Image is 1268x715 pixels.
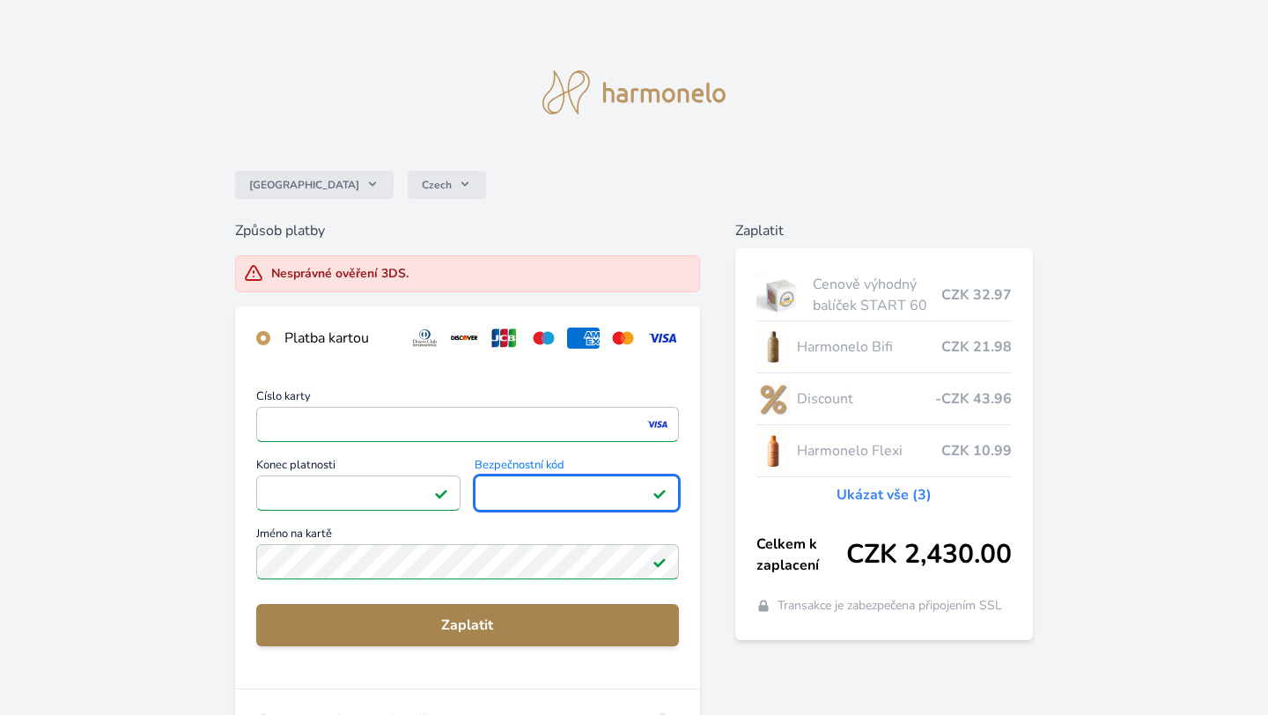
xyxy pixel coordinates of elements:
[646,328,679,349] img: visa.svg
[941,336,1012,357] span: CZK 21.98
[249,178,359,192] span: [GEOGRAPHIC_DATA]
[256,391,679,407] span: Číslo karty
[264,481,453,505] iframe: Iframe pro datum vypršení platnosti
[756,534,847,576] span: Celkem k zaplacení
[256,460,461,475] span: Konec platnosti
[756,377,790,421] img: discount-lo.png
[813,274,941,316] span: Cenově výhodný balíček START 60
[778,597,1002,615] span: Transakce je zabezpečena připojením SSL
[270,615,665,636] span: Zaplatit
[607,328,639,349] img: mc.svg
[235,220,700,241] h6: Způsob platby
[488,328,520,349] img: jcb.svg
[527,328,560,349] img: maestro.svg
[448,328,481,349] img: discover.svg
[256,528,679,544] span: Jméno na kartě
[756,273,807,317] img: start.jpg
[434,486,448,500] img: Platné pole
[409,328,441,349] img: diners.svg
[797,440,942,461] span: Harmonelo Flexi
[235,171,394,199] button: [GEOGRAPHIC_DATA]
[756,325,790,369] img: CLEAN_BIFI_se_stinem_x-lo.jpg
[756,429,790,473] img: CLEAN_FLEXI_se_stinem_x-hi_(1)-lo.jpg
[846,539,1012,571] span: CZK 2,430.00
[542,70,726,114] img: logo.svg
[256,604,679,646] button: Zaplatit
[256,544,679,579] input: Jméno na kartěPlatné pole
[735,220,1034,241] h6: Zaplatit
[837,484,932,505] a: Ukázat vše (3)
[645,416,669,432] img: visa
[652,555,667,569] img: Platné pole
[941,284,1012,306] span: CZK 32.97
[284,328,395,349] div: Platba kartou
[422,178,452,192] span: Czech
[408,171,486,199] button: Czech
[935,388,1012,409] span: -CZK 43.96
[475,460,679,475] span: Bezpečnostní kód
[264,412,671,437] iframe: Iframe pro číslo karty
[797,336,942,357] span: Harmonelo Bifi
[483,481,671,505] iframe: Iframe pro bezpečnostní kód
[271,265,409,283] div: Nesprávné ověření 3DS.
[652,486,667,500] img: Platné pole
[941,440,1012,461] span: CZK 10.99
[567,328,600,349] img: amex.svg
[797,388,936,409] span: Discount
